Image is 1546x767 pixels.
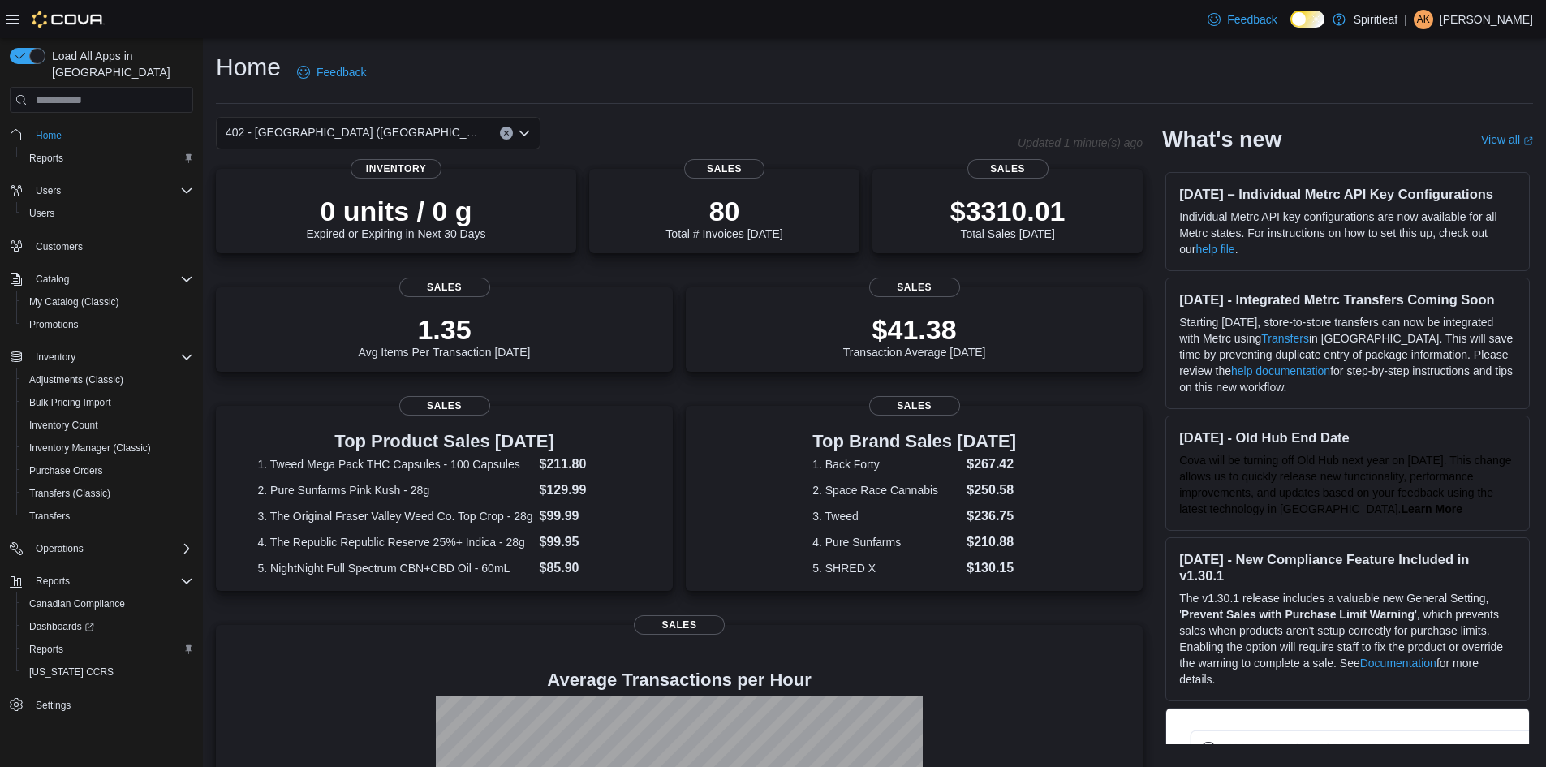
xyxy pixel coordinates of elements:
p: Updated 1 minute(s) ago [1018,136,1143,149]
button: My Catalog (Classic) [16,291,200,313]
p: 80 [665,195,782,227]
button: Catalog [29,269,75,289]
span: Users [23,204,193,223]
svg: External link [1523,136,1533,146]
dt: 3. The Original Fraser Valley Weed Co. Top Crop - 28g [258,508,533,524]
dt: 2. Space Race Cannabis [812,482,960,498]
button: Transfers [16,505,200,528]
button: Adjustments (Classic) [16,368,200,391]
a: Feedback [291,56,373,88]
a: Reports [23,640,70,659]
h3: Top Brand Sales [DATE] [812,432,1016,451]
span: Reports [29,152,63,165]
span: Sales [634,615,725,635]
span: Feedback [317,64,366,80]
h3: [DATE] – Individual Metrc API Key Configurations [1179,186,1516,202]
span: Reports [36,575,70,588]
span: Inventory Count [29,419,98,432]
span: Sales [967,159,1049,179]
button: Promotions [16,313,200,336]
a: View allExternal link [1481,133,1533,146]
button: Bulk Pricing Import [16,391,200,414]
span: Transfers [29,510,70,523]
img: Cova [32,11,105,28]
h3: [DATE] - New Compliance Feature Included in v1.30.1 [1179,551,1516,584]
span: Catalog [36,273,69,286]
span: Users [36,184,61,197]
a: Dashboards [16,615,200,638]
dt: 1. Tweed Mega Pack THC Capsules - 100 Capsules [258,456,533,472]
span: Promotions [29,318,79,331]
span: Customers [36,240,83,253]
button: Inventory Manager (Classic) [16,437,200,459]
dd: $130.15 [967,558,1016,578]
a: Adjustments (Classic) [23,370,130,390]
span: Sales [399,278,490,297]
div: Total Sales [DATE] [950,195,1066,240]
span: Reports [23,640,193,659]
button: Open list of options [518,127,531,140]
dt: 1. Back Forty [812,456,960,472]
button: Purchase Orders [16,459,200,482]
button: Canadian Compliance [16,592,200,615]
a: Transfers [1261,332,1309,345]
span: Adjustments (Classic) [23,370,193,390]
span: My Catalog (Classic) [29,295,119,308]
span: Inventory [29,347,193,367]
button: Settings [3,693,200,717]
h1: Home [216,51,281,84]
a: Bulk Pricing Import [23,393,118,412]
strong: Learn More [1402,502,1462,515]
button: Catalog [3,268,200,291]
span: Transfers (Classic) [23,484,193,503]
span: Promotions [23,315,193,334]
dt: 5. NightNight Full Spectrum CBN+CBD Oil - 60mL [258,560,533,576]
button: Inventory [29,347,82,367]
p: 0 units / 0 g [307,195,486,227]
p: 1.35 [359,313,531,346]
div: Transaction Average [DATE] [843,313,986,359]
span: Customers [29,236,193,256]
a: Canadian Compliance [23,594,131,614]
button: Users [29,181,67,200]
span: [US_STATE] CCRS [29,666,114,679]
a: Promotions [23,315,85,334]
span: 402 - [GEOGRAPHIC_DATA] ([GEOGRAPHIC_DATA]) [226,123,484,142]
dd: $99.99 [540,506,631,526]
h3: Top Product Sales [DATE] [258,432,631,451]
dd: $99.95 [540,532,631,552]
span: Sales [399,396,490,416]
div: Expired or Expiring in Next 30 Days [307,195,486,240]
dd: $210.88 [967,532,1016,552]
dd: $129.99 [540,480,631,500]
a: Documentation [1360,657,1436,670]
span: Transfers (Classic) [29,487,110,500]
dt: 4. The Republic Republic Reserve 25%+ Indica - 28g [258,534,533,550]
p: Spiritleaf [1354,10,1397,29]
button: Transfers (Classic) [16,482,200,505]
span: Purchase Orders [23,461,193,480]
p: [PERSON_NAME] [1440,10,1533,29]
p: The v1.30.1 release includes a valuable new General Setting, ' ', which prevents sales when produ... [1179,590,1516,687]
span: Catalog [29,269,193,289]
span: Washington CCRS [23,662,193,682]
p: | [1404,10,1407,29]
span: Cova will be turning off Old Hub next year on [DATE]. This change allows us to quickly release ne... [1179,454,1511,515]
dt: 4. Pure Sunfarms [812,534,960,550]
button: Clear input [500,127,513,140]
button: Reports [3,570,200,592]
a: Settings [29,696,77,715]
a: Transfers (Classic) [23,484,117,503]
dt: 5. SHRED X [812,560,960,576]
span: Users [29,181,193,200]
span: Load All Apps in [GEOGRAPHIC_DATA] [45,48,193,80]
dd: $211.80 [540,455,631,474]
span: Canadian Compliance [29,597,125,610]
span: Users [29,207,54,220]
span: Operations [29,539,193,558]
dd: $85.90 [540,558,631,578]
button: Reports [16,147,200,170]
span: Bulk Pricing Import [29,396,111,409]
div: Total # Invoices [DATE] [665,195,782,240]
